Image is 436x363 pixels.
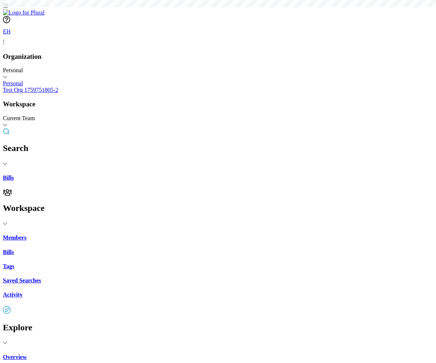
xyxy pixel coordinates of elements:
h2: Explore [3,323,433,333]
div: EH [3,25,17,39]
a: Members [3,234,433,241]
a: Activity [3,291,433,298]
h2: Search [3,143,433,153]
a: EH [3,25,433,45]
img: Logo for Plural [3,9,45,16]
div: Current Team [3,115,433,122]
div: Personal [3,67,433,74]
a: Personal [3,80,433,87]
h3: Organization [3,53,433,61]
h3: Workspace [3,100,433,108]
a: Tags [3,263,433,270]
h2: Workspace [3,203,433,213]
a: Test Org 1759751805-2 [3,87,433,93]
a: Bills [3,175,433,181]
a: Overview [3,354,433,360]
a: Saved Searches [3,277,433,284]
a: Bills [3,249,433,256]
